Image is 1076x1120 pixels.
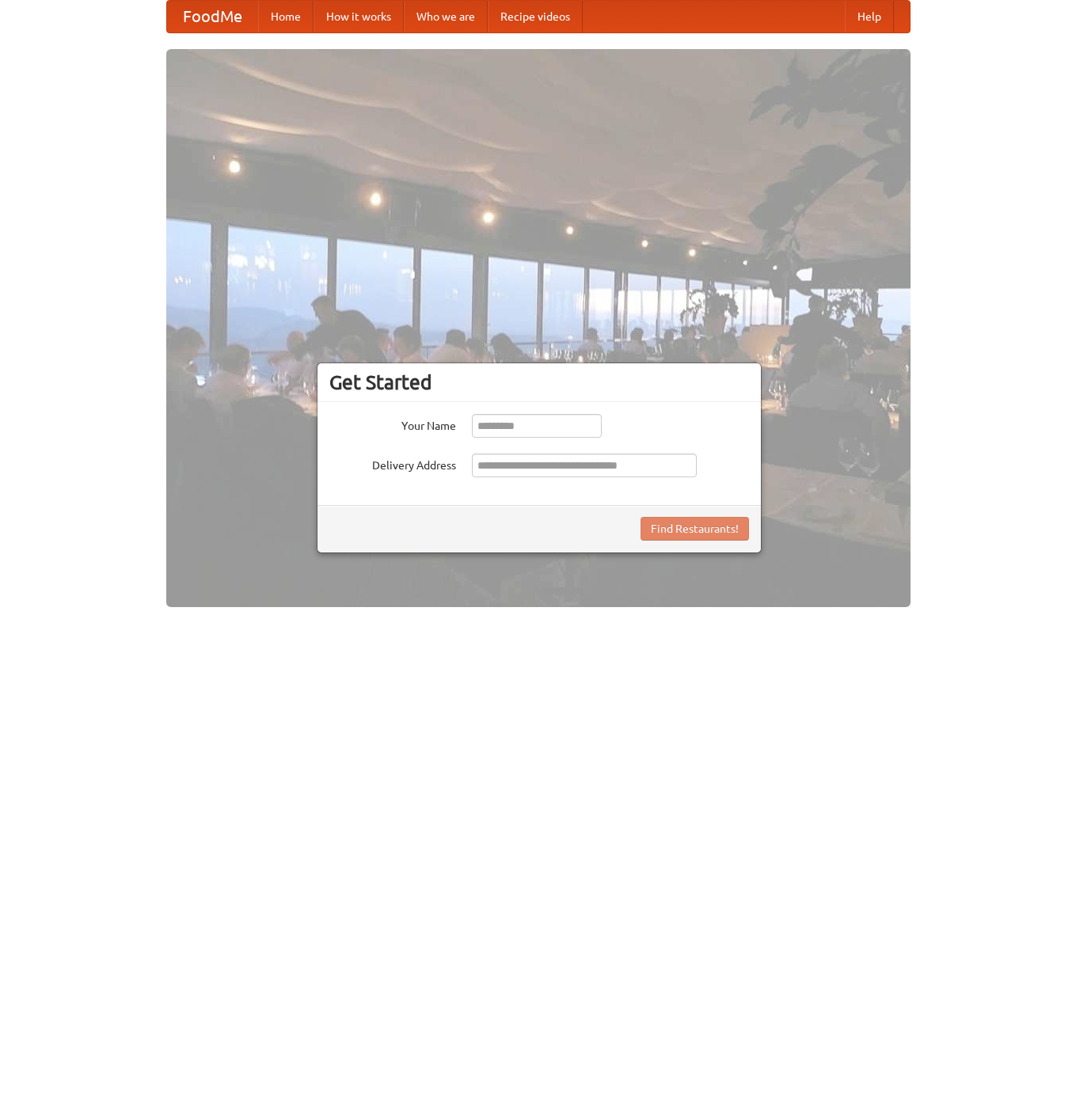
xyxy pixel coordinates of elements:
[258,1,314,32] a: Home
[488,1,583,32] a: Recipe videos
[329,454,456,473] label: Delivery Address
[845,1,894,32] a: Help
[329,414,456,434] label: Your Name
[167,1,258,32] a: FoodMe
[641,517,749,541] button: Find Restaurants!
[314,1,404,32] a: How it works
[404,1,488,32] a: Who we are
[329,370,749,394] h3: Get Started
